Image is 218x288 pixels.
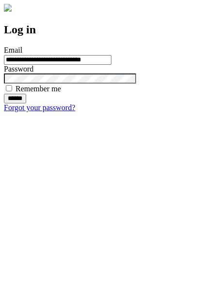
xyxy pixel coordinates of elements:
[16,85,61,93] label: Remember me
[4,46,22,54] label: Email
[4,65,33,73] label: Password
[4,103,75,112] a: Forgot your password?
[4,4,12,12] img: logo-4e3dc11c47720685a147b03b5a06dd966a58ff35d612b21f08c02c0306f2b779.png
[4,23,214,36] h2: Log in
